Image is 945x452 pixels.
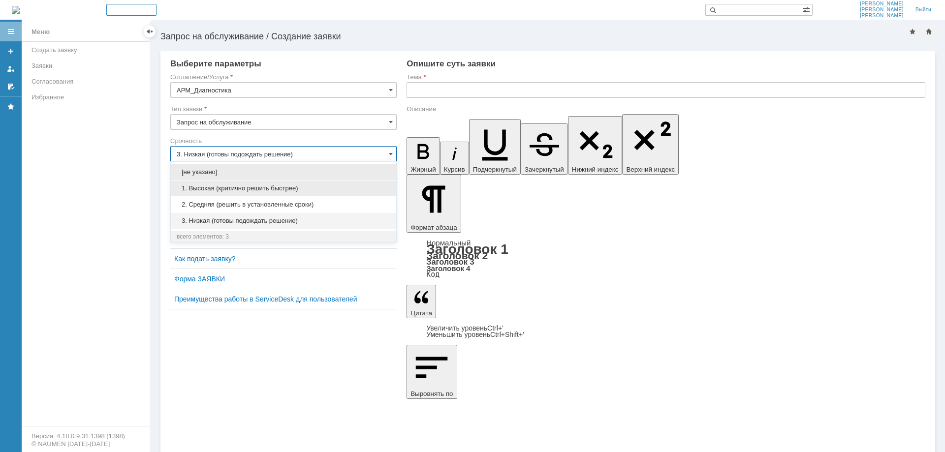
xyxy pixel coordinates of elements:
[626,166,675,173] span: Верхний индекс
[177,217,390,225] span: 3. Низкая (готовы подождать решение)
[407,345,457,399] button: Выровнять по
[426,331,524,338] a: Decrease
[490,331,524,338] span: Ctrl+Shift+'
[170,59,261,68] span: Выберите параметры
[407,175,461,233] button: Формат абзаца
[923,26,935,37] div: Сделать домашней страницей
[860,13,904,19] span: [PERSON_NAME]
[3,43,19,59] a: Создать заявку
[426,324,504,332] a: Increase
[28,42,148,58] a: Создать заявку
[170,138,395,144] div: Срочность
[860,1,904,7] span: [PERSON_NAME]
[469,119,521,175] button: Подчеркнутый
[31,46,144,54] div: Создать заявку
[426,239,471,247] a: Нормальный
[177,184,390,192] span: 1. Высокая (критично решить быстрее)
[426,250,488,261] a: Заголовок 2
[410,224,457,231] span: Формат абзаца
[407,59,496,68] span: Опишите суть заявки
[473,166,517,173] span: Подчеркнутый
[31,433,140,439] div: Версия: 4.18.0.9.31.1398 (1398)
[410,390,453,397] span: Выровнять по
[525,166,564,173] span: Зачеркнутый
[177,168,390,176] span: [не указано]
[407,74,923,80] div: Тема
[31,26,50,38] div: Меню
[426,257,474,266] a: Заголовок 3
[860,7,904,13] span: [PERSON_NAME]
[487,324,504,332] span: Ctrl+'
[174,255,393,263] a: Как подать заявку?
[521,123,568,175] button: Зачеркнутый
[31,78,144,85] div: Согласования
[407,240,925,278] div: Формат абзаца
[12,6,20,14] a: Перейти на домашнюю страницу
[440,142,469,175] button: Курсив
[444,166,465,173] span: Курсив
[3,79,19,94] a: Мои согласования
[568,116,623,175] button: Нижний индекс
[802,4,812,14] span: Расширенный поиск
[410,166,436,173] span: Жирный
[28,74,148,89] a: Согласования
[426,241,508,257] a: Заголовок 1
[170,74,395,80] div: Соглашение/Услуга
[170,106,395,112] div: Тип заявки
[31,93,133,101] div: Избранное
[907,26,918,37] div: Добавить в избранное
[426,270,440,279] a: Код
[177,201,390,209] span: 2. Средняя (решить в установленные сроки)
[28,58,148,73] a: Заявки
[407,285,436,318] button: Цитата
[407,106,923,112] div: Описание
[31,62,144,69] div: Заявки
[174,295,393,303] a: Преимущества работы в ServiceDesk для пользователей
[31,441,140,447] div: © NAUMEN [DATE]-[DATE]
[426,264,470,272] a: Заголовок 4
[12,6,20,14] img: logo
[177,233,390,241] div: всего элементов: 3
[410,309,432,317] span: Цитата
[3,61,19,77] a: Мои заявки
[407,137,440,175] button: Жирный
[572,166,619,173] span: Нижний индекс
[174,275,393,283] a: Форма ЗАЯВКИ
[160,31,907,41] div: Запрос на обслуживание / Создание заявки
[144,26,156,37] div: Скрыть меню
[106,4,157,16] div: Создать
[407,325,925,338] div: Цитата
[622,114,679,175] button: Верхний индекс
